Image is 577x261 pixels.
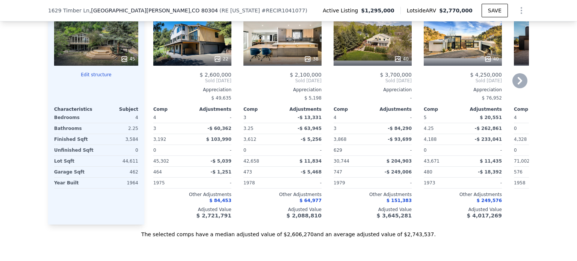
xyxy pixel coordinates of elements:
span: Lotside ARV [407,7,439,14]
div: 3 [334,123,371,134]
span: $ 249,576 [477,198,502,203]
span: $ 3,700,000 [380,72,412,78]
span: -$ 93,699 [388,137,412,142]
span: $ 76,952 [482,95,502,101]
span: $ 2,721,791 [196,213,231,219]
div: Lot Sqft [54,156,95,166]
span: $ 4,250,000 [470,72,502,78]
span: $1,295,000 [361,7,394,14]
span: -$ 5,039 [211,158,231,164]
div: Adjusted Value [334,207,412,213]
div: - [194,112,231,123]
span: 480 [424,169,432,175]
div: The selected comps have a median adjusted value of $2,606,270 and an average adjusted value of $2... [48,225,529,238]
span: $ 64,977 [299,198,322,203]
span: , [GEOGRAPHIC_DATA][PERSON_NAME] [89,7,218,14]
div: - [194,145,231,155]
span: $2,770,000 [439,8,473,14]
div: 0 [98,145,138,155]
button: Show Options [514,3,529,18]
span: 1629 Timber Ln [48,7,89,14]
div: 4.25 [424,123,461,134]
div: - [374,112,412,123]
div: Adjusted Value [243,207,322,213]
div: 1958 [514,178,551,188]
span: 629 [334,148,342,153]
div: - [374,145,412,155]
span: -$ 262,861 [475,126,502,131]
div: Appreciation [243,87,322,93]
div: 3,584 [98,134,138,145]
div: Comp [153,106,192,112]
span: 3,868 [334,137,346,142]
div: Subject [96,106,138,112]
div: 462 [98,167,138,177]
span: 747 [334,169,342,175]
div: - [284,145,322,155]
div: Comp [424,106,463,112]
div: Other Adjustments [243,192,322,198]
div: 1979 [334,178,371,188]
span: -$ 63,945 [298,126,322,131]
span: -$ 5,468 [301,169,322,175]
div: Bathrooms [54,123,95,134]
div: 40 [394,55,409,63]
span: 43,671 [424,158,440,164]
span: 473 [243,169,252,175]
span: $ 84,453 [209,198,231,203]
span: , CO 80304 [190,8,218,14]
div: 3 [153,123,191,134]
div: 45 [121,55,135,63]
div: Adjustments [463,106,502,112]
div: Bedrooms [54,112,95,123]
div: 38 [304,55,319,63]
div: - [464,145,502,155]
div: Appreciation [153,87,231,93]
div: Comp [243,106,282,112]
div: Adjustments [373,106,412,112]
div: 0 [514,123,551,134]
div: Unfinished Sqft [54,145,95,155]
div: 22 [214,55,228,63]
span: $ 4,017,269 [467,213,502,219]
span: 45,302 [153,158,169,164]
div: Adjustments [282,106,322,112]
div: Other Adjustments [334,192,412,198]
span: $ 2,088,810 [287,213,322,219]
div: 4 [98,112,138,123]
span: Sold [DATE] [424,78,502,84]
span: 30,744 [334,158,349,164]
span: $ 49,635 [211,95,231,101]
span: -$ 5,256 [301,137,322,142]
span: 4 [153,115,156,120]
div: Adjusted Value [153,207,231,213]
span: -$ 60,362 [207,126,231,131]
span: # RECIR1041077 [261,8,305,14]
span: 4 [514,115,517,120]
div: Garage Sqft [54,167,95,177]
div: Comp [334,106,373,112]
span: 42,658 [243,158,259,164]
span: $ 11,435 [480,158,502,164]
div: - [464,178,502,188]
span: -$ 233,041 [475,137,502,142]
span: $ 2,100,000 [290,72,322,78]
div: Other Adjustments [424,192,502,198]
div: - [334,93,412,103]
div: - [194,178,231,188]
span: 4 [334,115,337,120]
div: Adjusted Value [424,207,502,213]
span: 4,188 [424,137,437,142]
span: $ 11,834 [299,158,322,164]
span: $ 204,903 [387,158,412,164]
div: 1964 [98,178,138,188]
span: $ 5,198 [304,95,322,101]
span: 576 [514,169,523,175]
span: Sold [DATE] [153,78,231,84]
span: 71,002.8 [514,158,534,164]
span: 3,192 [153,137,166,142]
div: 2.25 [98,123,138,134]
div: 44,611 [98,156,138,166]
button: Edit structure [54,72,138,78]
div: 3.25 [243,123,281,134]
